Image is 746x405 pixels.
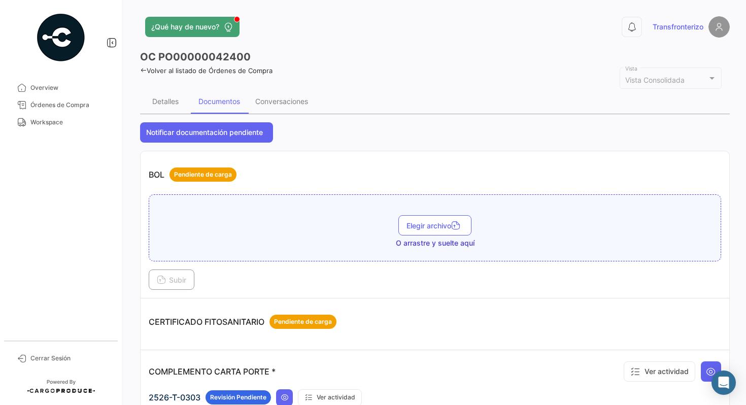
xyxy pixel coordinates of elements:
[398,215,471,235] button: Elegir archivo
[145,17,240,37] button: ¿Qué hay de nuevo?
[157,276,186,284] span: Subir
[198,97,240,106] div: Documentos
[255,97,308,106] div: Conversaciones
[149,269,194,290] button: Subir
[274,317,332,326] span: Pendiente de carga
[174,170,232,179] span: Pendiente de carga
[140,122,273,143] button: Notificar documentación pendiente
[406,221,463,230] span: Elegir archivo
[36,12,86,63] img: powered-by.png
[149,315,336,329] p: CERTIFICADO FITOSANITARIO
[140,50,251,64] h3: OC PO00000042400
[625,76,685,84] mat-select-trigger: Vista Consolidada
[8,114,114,131] a: Workspace
[624,361,695,382] button: Ver actividad
[149,392,200,402] span: 2526-T-0303
[149,167,236,182] p: BOL
[140,66,273,75] a: Volver al listado de Órdenes de Compra
[396,238,474,248] span: O arrastre y suelte aquí
[711,370,736,395] div: Abrir Intercom Messenger
[653,22,703,32] span: Transfronterizo
[210,393,266,402] span: Revisión Pendiente
[30,83,110,92] span: Overview
[30,100,110,110] span: Órdenes de Compra
[8,96,114,114] a: Órdenes de Compra
[151,22,219,32] span: ¿Qué hay de nuevo?
[152,97,179,106] div: Detalles
[8,79,114,96] a: Overview
[30,354,110,363] span: Cerrar Sesión
[149,366,276,377] p: COMPLEMENTO CARTA PORTE *
[30,118,110,127] span: Workspace
[708,16,730,38] img: placeholder-user.png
